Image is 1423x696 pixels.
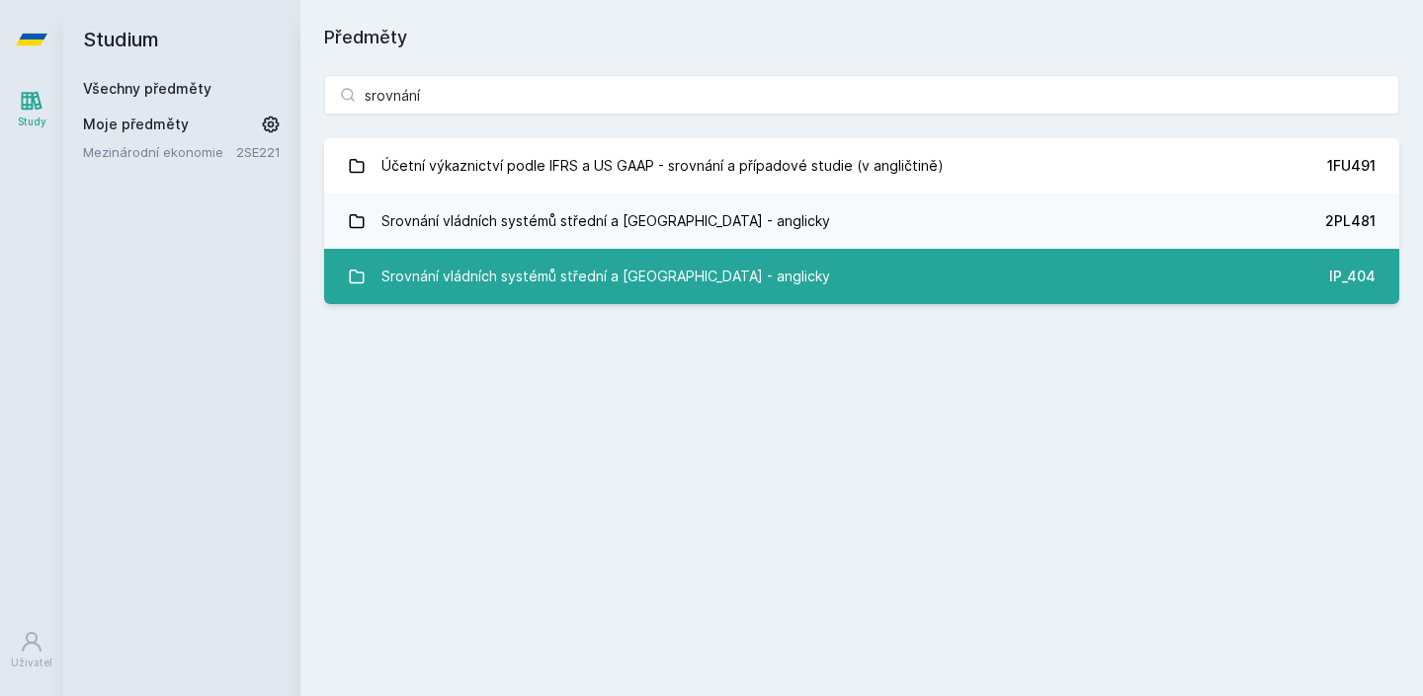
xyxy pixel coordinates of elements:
input: Název nebo ident předmětu… [324,75,1399,115]
a: Srovnání vládních systémů střední a [GEOGRAPHIC_DATA] - anglicky IP_404 [324,249,1399,304]
a: Study [4,79,59,139]
a: Srovnání vládních systémů střední a [GEOGRAPHIC_DATA] - anglicky 2PL481 [324,193,1399,249]
a: Všechny předměty [83,80,211,97]
div: Srovnání vládních systémů střední a [GEOGRAPHIC_DATA] - anglicky [381,257,830,296]
div: IP_404 [1329,267,1376,286]
div: Study [18,115,46,129]
div: Účetní výkaznictví podle IFRS a US GAAP - srovnání a případové studie (v angličtině) [381,146,944,186]
div: 1FU491 [1327,156,1376,176]
div: Uživatel [11,656,52,670]
span: Moje předměty [83,115,189,134]
div: 2PL481 [1325,211,1376,231]
a: Uživatel [4,620,59,680]
a: 2SE221 [236,144,281,160]
div: Srovnání vládních systémů střední a [GEOGRAPHIC_DATA] - anglicky [381,201,830,241]
a: Mezinárodní ekonomie [83,142,236,162]
h1: Předměty [324,24,1399,51]
a: Účetní výkaznictví podle IFRS a US GAAP - srovnání a případové studie (v angličtině) 1FU491 [324,138,1399,193]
